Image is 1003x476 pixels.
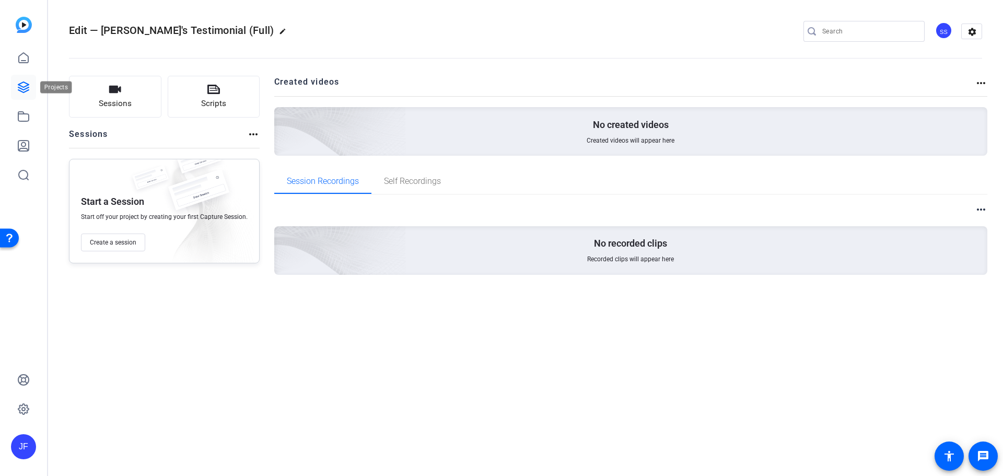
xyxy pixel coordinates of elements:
button: Create a session [81,234,145,251]
mat-icon: more_horiz [247,128,260,141]
mat-icon: more_horiz [975,203,987,216]
span: Session Recordings [287,177,359,185]
span: Create a session [90,238,136,247]
span: Start off your project by creating your first Capture Session. [81,213,248,221]
ngx-avatar: Studio Support [935,22,953,40]
mat-icon: edit [279,28,291,40]
span: Sessions [99,98,132,110]
span: Scripts [201,98,226,110]
div: SS [935,22,952,39]
mat-icon: accessibility [943,450,955,462]
img: Creted videos background [157,4,406,230]
p: No created videos [593,119,669,131]
h2: Created videos [274,76,975,96]
h2: Sessions [69,128,108,148]
button: Sessions [69,76,161,118]
button: Scripts [168,76,260,118]
span: Self Recordings [384,177,441,185]
p: Start a Session [81,195,144,208]
img: fake-session.png [159,170,238,222]
span: Recorded clips will appear here [587,255,674,263]
span: Edit — [PERSON_NAME]'s Testimonial (Full) [69,24,274,37]
img: fake-session.png [170,144,227,182]
img: fake-session.png [127,166,174,196]
img: blue-gradient.svg [16,17,32,33]
div: JF [11,434,36,459]
input: Search [822,25,916,38]
span: Created videos will appear here [587,136,674,145]
mat-icon: more_horiz [975,77,987,89]
img: embarkstudio-empty-session.png [153,156,254,268]
div: Projects [40,81,73,94]
p: No recorded clips [594,237,667,250]
img: embarkstudio-empty-session.png [157,123,406,350]
mat-icon: settings [962,24,983,40]
mat-icon: message [977,450,989,462]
